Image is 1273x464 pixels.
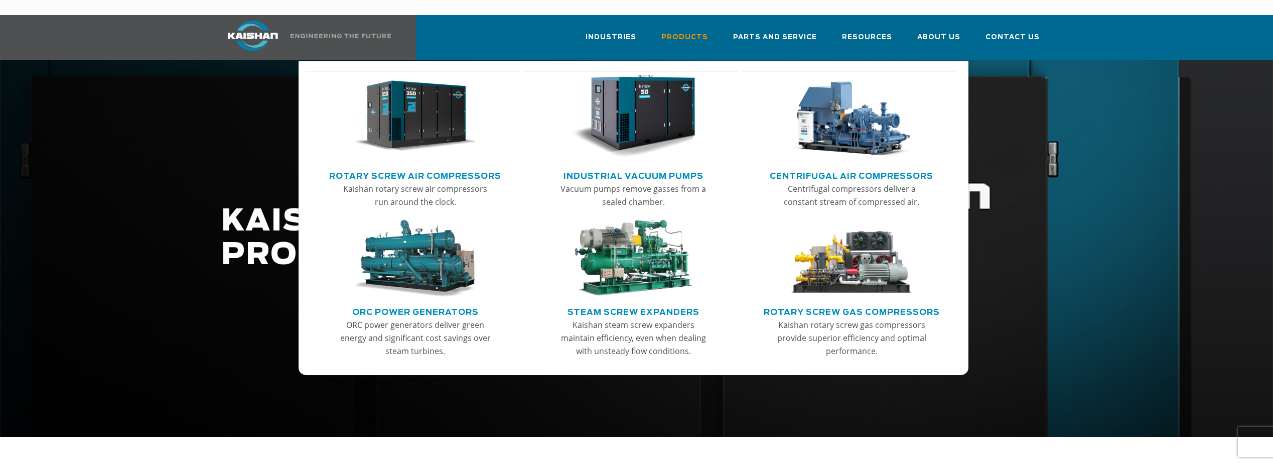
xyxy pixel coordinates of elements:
a: Industries [586,24,636,58]
img: Engineering the future [291,34,391,38]
a: Rotary Screw Air Compressors [329,167,501,182]
span: Resources [842,32,892,43]
a: Centrifugal Air Compressors [770,167,933,182]
p: ORC power generators deliver green energy and significant cost savings over steam turbines. [337,318,494,358]
p: Kaishan rotary screw air compressors run around the clock. [337,182,494,208]
a: Parts and Service [733,24,817,58]
span: Products [661,32,708,43]
span: Industries [586,32,636,43]
img: thumb-Industrial-Vacuum-Pumps [572,75,695,158]
a: Contact Us [985,24,1040,58]
img: thumb-Rotary-Screw-Gas-Compressors [790,220,913,297]
p: Centrifugal compressors deliver a constant stream of compressed air. [773,182,930,208]
span: Parts and Service [733,32,817,43]
a: Rotary Screw Gas Compressors [764,303,940,318]
img: thumb-Rotary-Screw-Air-Compressors [353,75,477,158]
a: About Us [917,24,960,58]
a: Steam Screw Expanders [568,303,699,318]
h1: KAISHAN PRODUCTS [221,205,912,272]
img: thumb-ORC-Power-Generators [353,220,477,297]
p: Kaishan rotary screw gas compressors provide superior efficiency and optimal performance. [773,318,930,358]
img: kaishan logo [215,21,291,51]
p: Vacuum pumps remove gasses from a sealed chamber. [555,182,712,208]
a: ORC Power Generators [352,303,479,318]
a: Products [661,24,708,58]
p: Kaishan steam screw expanders maintain efficiency, even when dealing with unsteady flow conditions. [555,318,712,358]
a: Kaishan USA [215,15,393,60]
a: Industrial Vacuum Pumps [563,167,703,182]
img: thumb-Centrifugal-Air-Compressors [790,75,913,158]
span: About Us [917,32,960,43]
span: Contact Us [985,32,1040,43]
img: thumb-Steam-Screw-Expanders [572,220,695,297]
a: Resources [842,24,892,58]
